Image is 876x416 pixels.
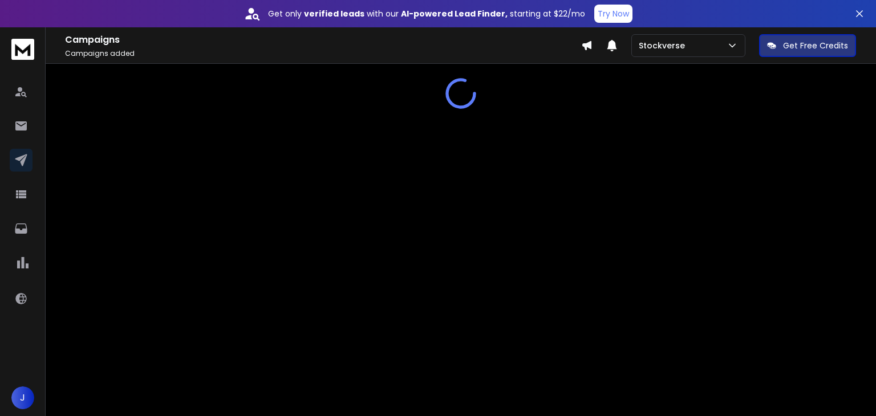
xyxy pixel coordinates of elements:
[65,33,581,47] h1: Campaigns
[65,49,581,58] p: Campaigns added
[304,8,364,19] strong: verified leads
[11,39,34,60] img: logo
[268,8,585,19] p: Get only with our starting at $22/mo
[11,386,34,409] button: J
[401,8,508,19] strong: AI-powered Lead Finder,
[639,40,690,51] p: Stockverse
[759,34,856,57] button: Get Free Credits
[598,8,629,19] p: Try Now
[594,5,632,23] button: Try Now
[783,40,848,51] p: Get Free Credits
